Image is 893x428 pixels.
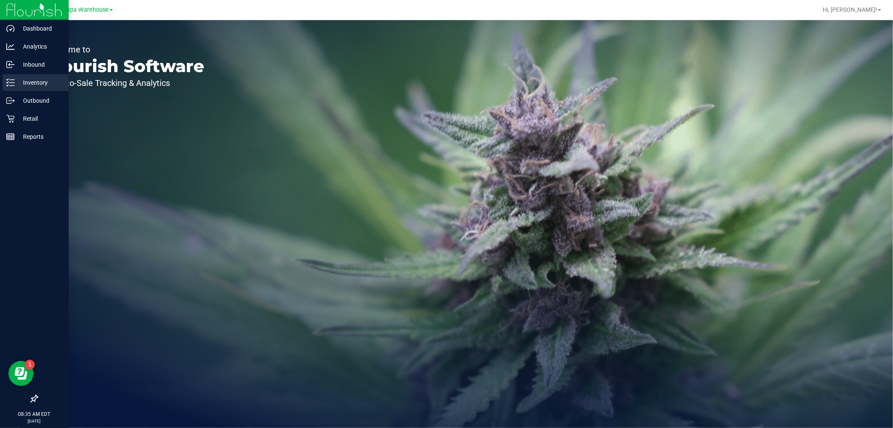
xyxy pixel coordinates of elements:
[8,361,33,386] iframe: Resource center
[6,24,15,33] inline-svg: Dashboard
[6,96,15,105] inline-svg: Outbound
[15,23,65,34] p: Dashboard
[823,6,877,13] span: Hi, [PERSON_NAME]!
[6,132,15,141] inline-svg: Reports
[6,60,15,69] inline-svg: Inbound
[45,79,204,87] p: Seed-to-Sale Tracking & Analytics
[4,410,65,418] p: 08:35 AM EDT
[6,114,15,123] inline-svg: Retail
[15,60,65,70] p: Inbound
[45,45,204,54] p: Welcome to
[15,78,65,88] p: Inventory
[15,42,65,52] p: Analytics
[15,114,65,124] p: Retail
[4,418,65,424] p: [DATE]
[25,360,35,370] iframe: Resource center unread badge
[15,96,65,106] p: Outbound
[6,78,15,87] inline-svg: Inventory
[58,6,109,13] span: Tampa Warehouse
[45,58,204,75] p: Flourish Software
[15,132,65,142] p: Reports
[6,42,15,51] inline-svg: Analytics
